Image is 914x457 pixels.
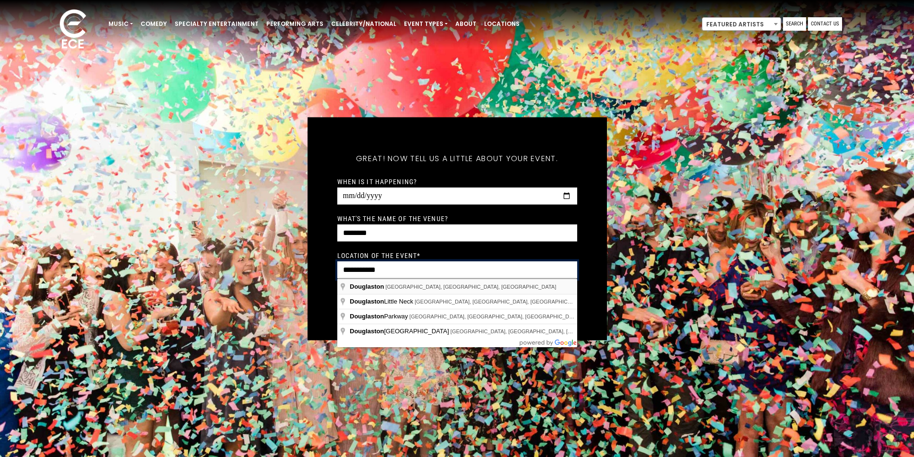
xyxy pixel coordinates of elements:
[808,17,842,31] a: Contact Us
[350,283,384,290] span: Douglaston
[262,16,327,32] a: Performing Arts
[783,17,806,31] a: Search
[105,16,137,32] a: Music
[702,18,781,31] span: Featured Artists
[451,328,621,334] span: [GEOGRAPHIC_DATA], [GEOGRAPHIC_DATA], [GEOGRAPHIC_DATA]
[350,328,451,335] span: [GEOGRAPHIC_DATA]
[337,214,448,223] label: What's the name of the venue?
[400,16,451,32] a: Event Types
[480,16,523,32] a: Locations
[702,17,781,31] span: Featured Artists
[49,7,97,53] img: ece_new_logo_whitev2-1.png
[409,314,580,319] span: [GEOGRAPHIC_DATA], [GEOGRAPHIC_DATA], [GEOGRAPHIC_DATA]
[451,16,480,32] a: About
[337,141,577,176] h5: Great! Now tell us a little about your event.
[350,328,384,335] span: Douglaston
[337,251,421,259] label: Location of the event
[415,299,585,305] span: [GEOGRAPHIC_DATA], [GEOGRAPHIC_DATA], [GEOGRAPHIC_DATA]
[350,313,409,320] span: Parkway
[350,313,384,320] span: Douglaston
[327,16,400,32] a: Celebrity/National
[386,284,557,290] span: [GEOGRAPHIC_DATA], [GEOGRAPHIC_DATA], [GEOGRAPHIC_DATA]
[337,177,417,186] label: When is it happening?
[350,298,415,305] span: Little Neck
[137,16,171,32] a: Comedy
[171,16,262,32] a: Specialty Entertainment
[350,298,384,305] span: Douglaston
